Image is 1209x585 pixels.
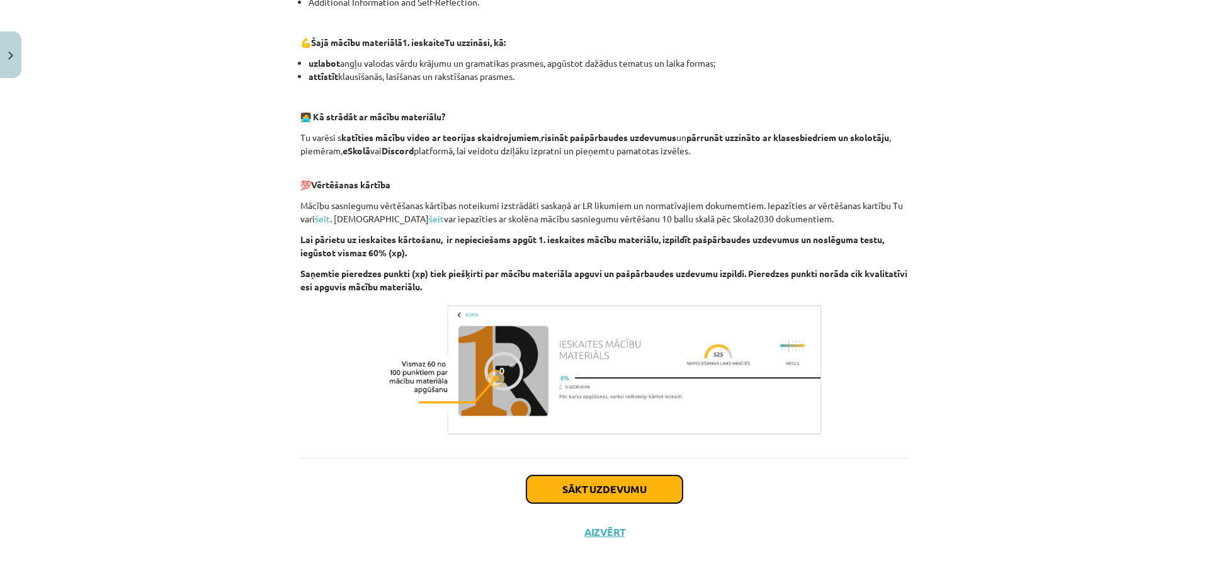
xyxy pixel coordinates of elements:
[315,213,330,224] a: šeit
[300,234,884,258] b: Lai pārietu uz ieskaites kārtošanu, ir nepieciešams apgūt 1. ieskaites mācību materiālu, izpildīt...
[402,37,445,48] b: 1. ieskaite
[300,268,907,292] b: Saņemtie pieredzes punkti (xp) tiek piešķirti par mācību materiāla apguvi un pašpārbaudes uzdevum...
[445,37,506,48] strong: Tu uzzināsi, kā:
[300,165,909,191] p: 💯
[429,213,444,224] a: šeit
[300,131,909,157] p: Tu varēsi s , un , piemēram, vai platformā, lai veidotu dziļāku izpratni un pieņemtu pamatotas iz...
[309,57,340,69] strong: uzlabot
[343,145,370,156] strong: eSkolā
[311,179,390,190] b: Vērtēšanas kārtība
[300,36,909,49] p: 💪
[300,199,909,225] p: Mācību sasniegumu vērtēšanas kārtības noteikumi izstrādāti saskaņā ar LR likumiem un normatīvajie...
[309,57,909,70] li: angļu valodas vārdu krājumu un gramatikas prasmes, apgūstot dažādus tematus un laika formas;
[8,52,13,60] img: icon-close-lesson-0947bae3869378f0d4975bcd49f059093ad1ed9edebbc8119c70593378902aed.svg
[311,37,402,48] strong: Šajā mācību materiālā
[382,145,414,156] strong: Discord
[581,526,628,538] button: Aizvērt
[341,132,539,143] strong: katīties mācību video ar teorijas skaidrojumiem
[541,132,676,143] strong: risināt pašpārbaudes uzdevumus
[686,132,889,143] strong: pārrunāt uzzināto ar klasesbiedriem un skolotāju
[309,71,338,82] strong: attīstīt
[300,111,445,122] strong: 🧑‍💻 Kā strādāt ar mācību materiālu?
[526,475,683,503] button: Sākt uzdevumu
[309,70,909,83] li: klausīšanās, lasīšanas un rakstīšanas prasmes.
